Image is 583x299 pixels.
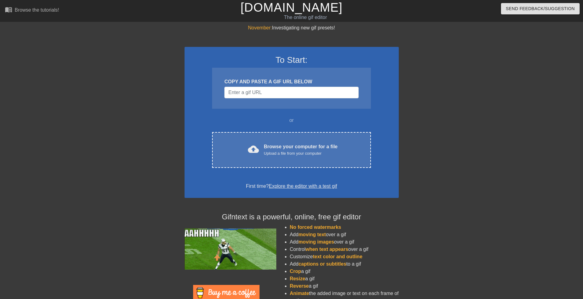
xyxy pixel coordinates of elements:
span: when text appears [305,247,348,252]
div: First time? [192,183,391,190]
button: Send Feedback/Suggestion [501,3,580,14]
span: Animate [290,291,309,296]
span: menu_book [5,6,12,13]
span: Send Feedback/Suggestion [506,5,575,13]
li: a gif [290,282,399,290]
li: a gif [290,268,399,275]
span: text color and outline [313,254,362,259]
div: The online gif editor [197,14,413,21]
span: Crop [290,269,301,274]
li: Add to a gif [290,260,399,268]
input: Username [224,87,358,98]
span: captions or subtitles [298,261,346,267]
span: Reverse [290,283,309,289]
div: Upload a file from your computer [264,150,338,157]
div: Browse the tutorials! [15,7,59,13]
img: football_small.gif [185,229,276,270]
li: a gif [290,275,399,282]
h3: To Start: [192,55,391,65]
li: Add over a gif [290,231,399,238]
div: Browse your computer for a file [264,143,338,157]
span: November: [248,25,272,30]
li: Control over a gif [290,246,399,253]
li: Customize [290,253,399,260]
a: [DOMAIN_NAME] [241,1,342,14]
h4: Gifntext is a powerful, online, free gif editor [185,213,399,221]
span: No forced watermarks [290,225,341,230]
span: Resize [290,276,305,281]
span: cloud_upload [248,144,259,155]
div: or [200,117,383,124]
span: moving text [298,232,326,237]
div: COPY AND PASTE A GIF URL BELOW [224,78,358,85]
a: Browse the tutorials! [5,6,59,15]
span: moving images [298,239,334,244]
a: Explore the editor with a test gif [269,184,337,189]
li: Add over a gif [290,238,399,246]
div: Investigating new gif presets! [185,24,399,32]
